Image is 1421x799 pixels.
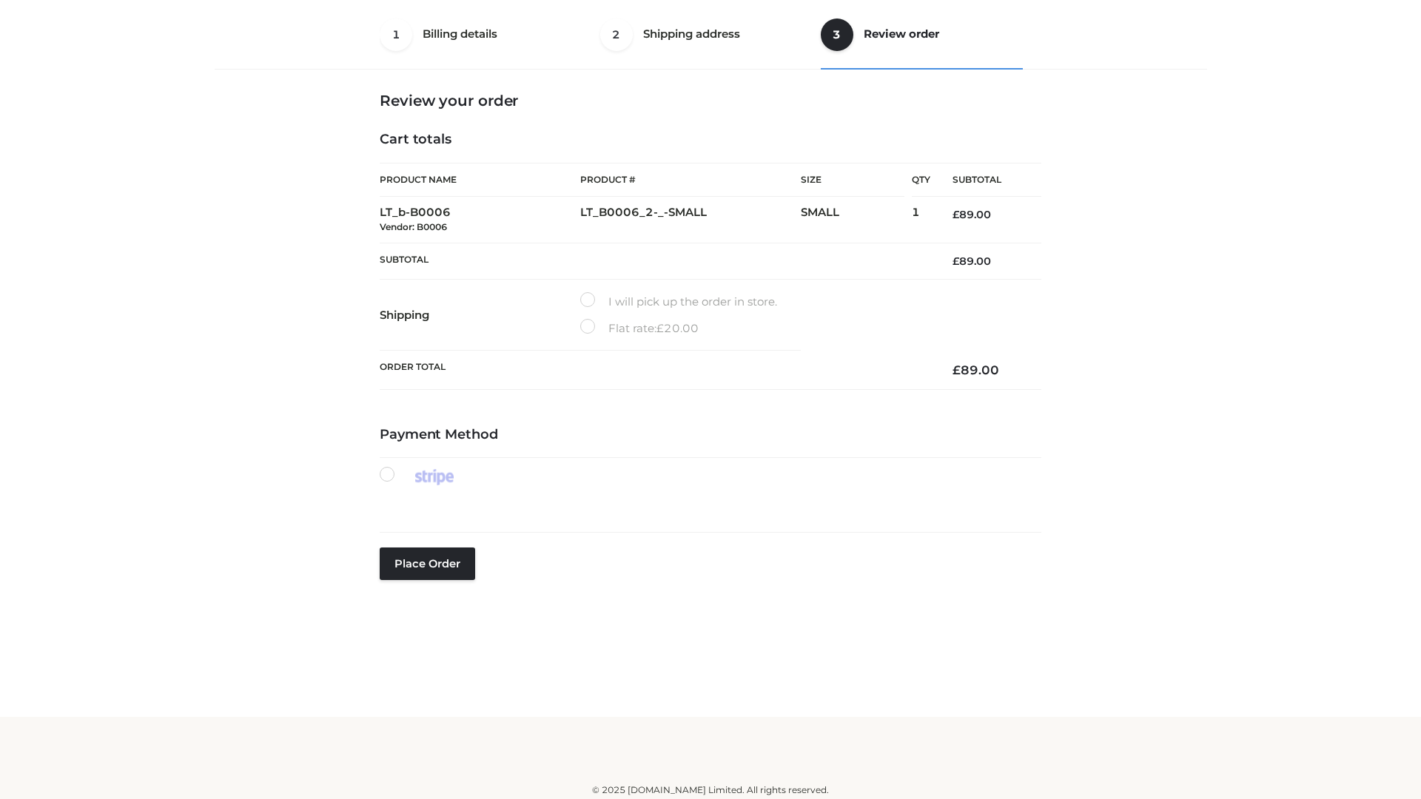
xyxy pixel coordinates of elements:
div: © 2025 [DOMAIN_NAME] Limited. All rights reserved. [220,783,1201,798]
th: Order Total [380,351,930,390]
span: £ [953,208,959,221]
th: Size [801,163,904,197]
td: SMALL [801,197,912,243]
bdi: 20.00 [656,321,699,335]
bdi: 89.00 [953,254,991,268]
span: £ [953,363,961,377]
small: Vendor: B0006 [380,221,447,232]
button: Place order [380,547,475,580]
label: Flat rate: [580,319,699,338]
td: 1 [912,197,930,243]
td: LT_b-B0006 [380,197,580,243]
h4: Payment Method [380,427,1041,443]
span: £ [656,321,664,335]
bdi: 89.00 [953,363,999,377]
th: Subtotal [380,243,930,279]
h3: Review your order [380,92,1041,109]
th: Shipping [380,280,580,351]
label: I will pick up the order in store. [580,292,777,311]
bdi: 89.00 [953,208,991,221]
h4: Cart totals [380,132,1041,148]
th: Product # [580,163,801,197]
th: Subtotal [930,163,1041,197]
td: LT_B0006_2-_-SMALL [580,197,801,243]
th: Qty [912,163,930,197]
span: £ [953,254,959,268]
th: Product Name [380,163,580,197]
